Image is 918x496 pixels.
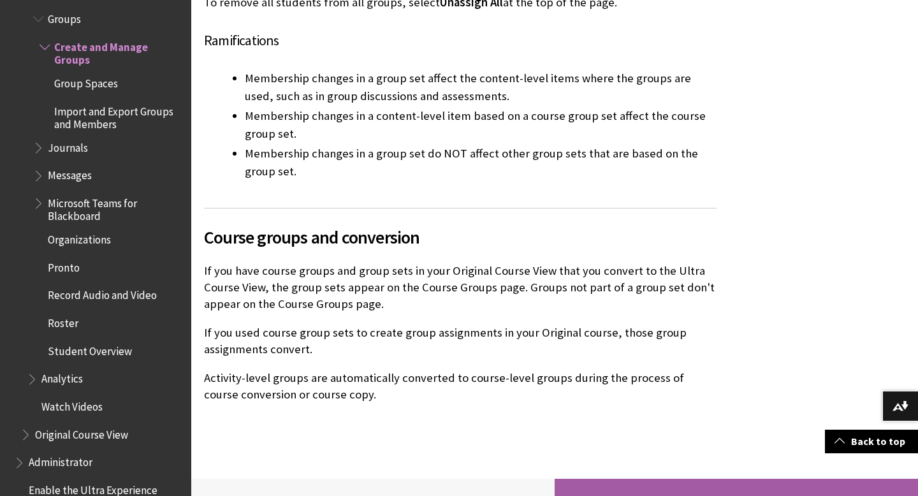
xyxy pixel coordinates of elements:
[48,312,78,330] span: Roster
[48,285,157,302] span: Record Audio and Video
[204,370,717,403] p: Activity-level groups are automatically converted to course-level groups during the process of co...
[29,452,92,469] span: Administrator
[204,224,717,251] span: Course groups and conversion
[48,193,182,222] span: Microsoft Teams for Blackboard
[54,73,118,90] span: Group Spaces
[245,107,717,143] li: Membership changes in a content-level item based on a course group set affect the course group set.
[204,263,717,313] p: If you have course groups and group sets in your Original Course View that you convert to the Ult...
[48,8,81,26] span: Groups
[825,430,918,453] a: Back to top
[48,257,80,274] span: Pronto
[48,340,132,358] span: Student Overview
[245,145,717,180] li: Membership changes in a group set do NOT affect other group sets that are based on the group set.
[48,137,88,154] span: Journals
[204,325,717,358] p: If you used course group sets to create group assignments in your Original course, those group as...
[245,69,717,105] li: Membership changes in a group set affect the content-level items where the groups are used, such ...
[48,229,111,246] span: Organizations
[41,368,83,386] span: Analytics
[204,30,717,51] h4: Ramifications
[35,424,128,441] span: Original Course View
[48,165,92,182] span: Messages
[41,396,103,413] span: Watch Videos
[54,36,182,66] span: Create and Manage Groups
[54,101,182,131] span: Import and Export Groups and Members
